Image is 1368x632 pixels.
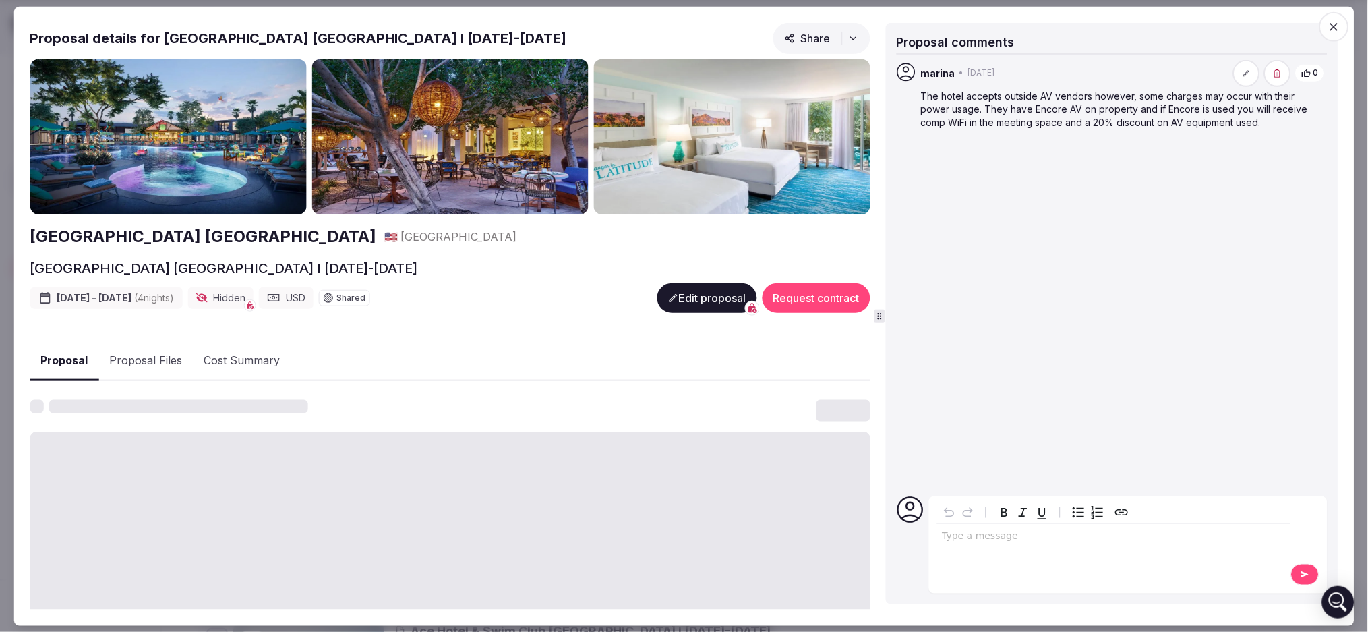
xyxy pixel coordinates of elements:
[937,524,1291,551] div: editable markdown
[1014,503,1033,522] button: Italic
[30,341,98,381] button: Proposal
[384,229,398,244] button: 🇺🇸
[773,22,870,53] button: Share
[30,225,376,248] a: [GEOGRAPHIC_DATA] [GEOGRAPHIC_DATA]
[763,283,870,313] button: Request contract
[384,230,398,243] span: 🇺🇸
[921,90,1325,130] p: The hotel accepts outside AV vendors however, some charges may occur with their power usage. They...
[785,31,831,45] span: Share
[1313,67,1319,79] span: 0
[995,503,1014,522] button: Bold
[921,67,955,80] span: marina
[593,59,870,214] img: Gallery photo 3
[30,28,566,47] h2: Proposal details for [GEOGRAPHIC_DATA] [GEOGRAPHIC_DATA] I [DATE]-[DATE]
[98,341,193,380] button: Proposal Files
[959,67,964,79] span: •
[336,294,365,302] span: Shared
[1069,503,1088,522] button: Bulleted list
[311,59,588,214] img: Gallery photo 2
[1112,503,1131,522] button: Create link
[897,34,1015,49] span: Proposal comments
[187,287,254,309] div: Hidden
[657,283,757,313] button: Edit proposal
[1069,503,1107,522] div: toggle group
[30,59,306,214] img: Gallery photo 1
[400,229,516,244] span: [GEOGRAPHIC_DATA]
[30,259,417,278] h2: [GEOGRAPHIC_DATA] [GEOGRAPHIC_DATA] I [DATE]-[DATE]
[1033,503,1052,522] button: Underline
[1295,64,1325,82] button: 0
[259,287,314,309] div: USD
[57,291,174,305] span: [DATE] - [DATE]
[134,292,174,304] span: ( 4 night s )
[1088,503,1107,522] button: Numbered list
[193,341,291,380] button: Cost Summary
[968,67,995,79] span: [DATE]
